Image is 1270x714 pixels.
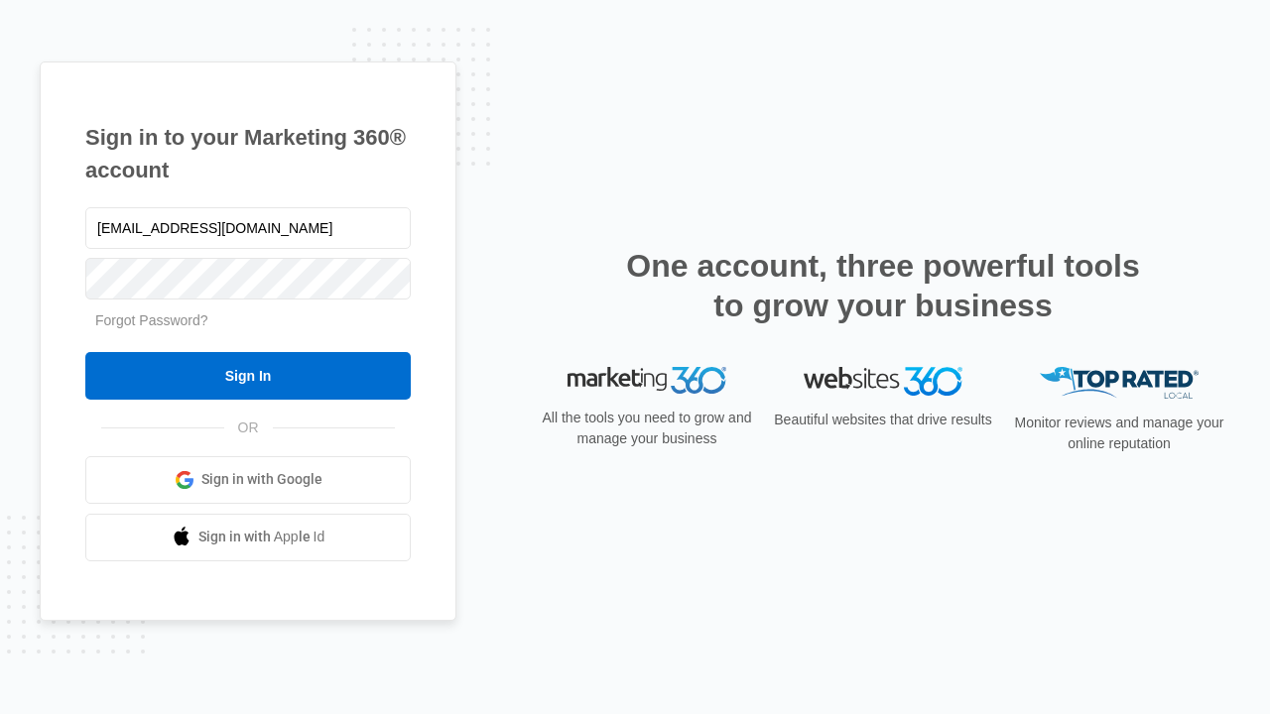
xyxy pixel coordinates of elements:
[85,121,411,186] h1: Sign in to your Marketing 360® account
[85,207,411,249] input: Email
[95,312,208,328] a: Forgot Password?
[85,456,411,504] a: Sign in with Google
[1040,367,1199,400] img: Top Rated Local
[201,469,322,490] span: Sign in with Google
[536,408,758,449] p: All the tools you need to grow and manage your business
[85,514,411,561] a: Sign in with Apple Id
[568,367,726,395] img: Marketing 360
[620,246,1146,325] h2: One account, three powerful tools to grow your business
[772,410,994,430] p: Beautiful websites that drive results
[198,527,325,547] span: Sign in with Apple Id
[804,367,962,396] img: Websites 360
[224,417,273,438] span: OR
[85,352,411,400] input: Sign In
[1008,413,1230,454] p: Monitor reviews and manage your online reputation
